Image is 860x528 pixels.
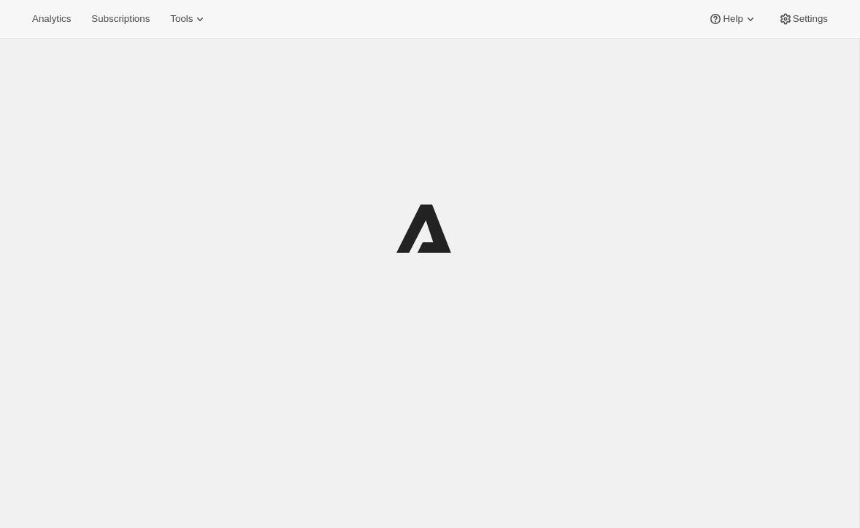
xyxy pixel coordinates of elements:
button: Analytics [23,9,80,29]
button: Tools [161,9,216,29]
button: Subscriptions [82,9,158,29]
button: Help [699,9,766,29]
span: Help [723,13,742,25]
span: Subscriptions [91,13,150,25]
span: Analytics [32,13,71,25]
span: Tools [170,13,193,25]
span: Settings [793,13,828,25]
button: Settings [769,9,837,29]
